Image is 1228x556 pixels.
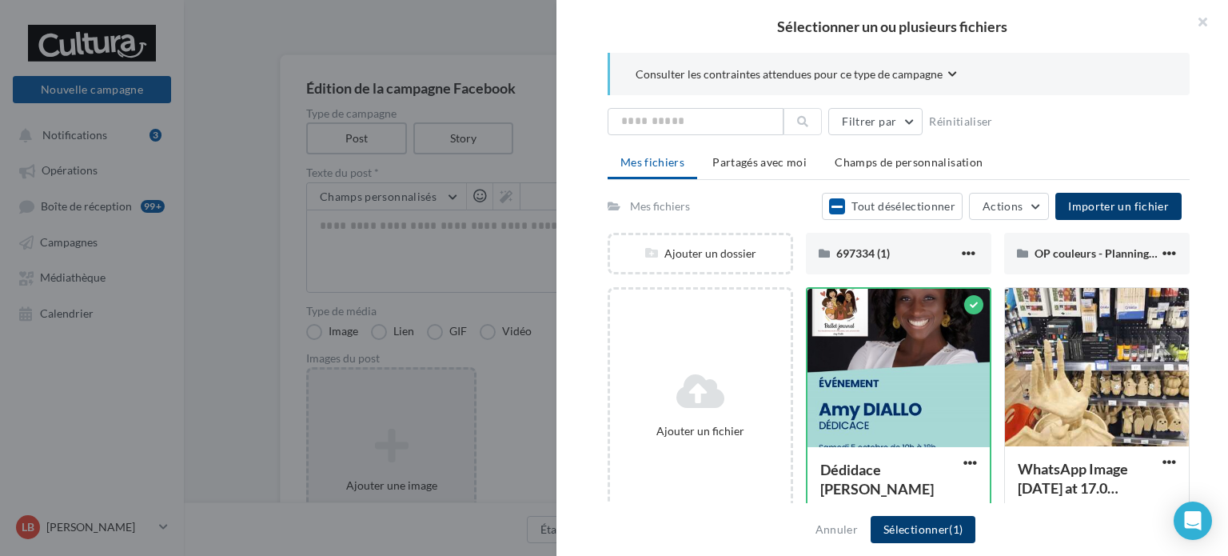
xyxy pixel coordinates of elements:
[1018,502,1176,516] div: Format d'image: jpeg
[809,520,864,539] button: Annuler
[835,155,983,169] span: Champs de personnalisation
[969,193,1049,220] button: Actions
[620,155,684,169] span: Mes fichiers
[820,461,934,498] span: Dédidace Amy Diallo
[1174,502,1212,540] div: Open Intercom Messenger
[616,423,784,439] div: Ajouter un fichier
[610,246,791,262] div: Ajouter un dossier
[983,199,1023,213] span: Actions
[1035,246,1185,260] span: OP couleurs - Planning A4.pdf
[836,246,890,260] span: 697334 (1)
[822,193,963,220] button: Tout désélectionner
[828,108,923,135] button: Filtrer par
[630,198,690,214] div: Mes fichiers
[636,66,957,86] button: Consulter les contraintes attendues pour ce type de campagne
[636,66,943,82] span: Consulter les contraintes attendues pour ce type de campagne
[712,155,807,169] span: Partagés avec moi
[820,502,977,517] div: Format d'image: jpg
[923,112,999,131] button: Réinitialiser
[871,516,975,543] button: Sélectionner(1)
[1068,199,1169,213] span: Importer un fichier
[949,522,963,536] span: (1)
[582,19,1202,34] h2: Sélectionner un ou plusieurs fichiers
[1055,193,1182,220] button: Importer un fichier
[1018,460,1128,497] span: WhatsApp Image 2025-09-19 at 17.00.32 (2)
